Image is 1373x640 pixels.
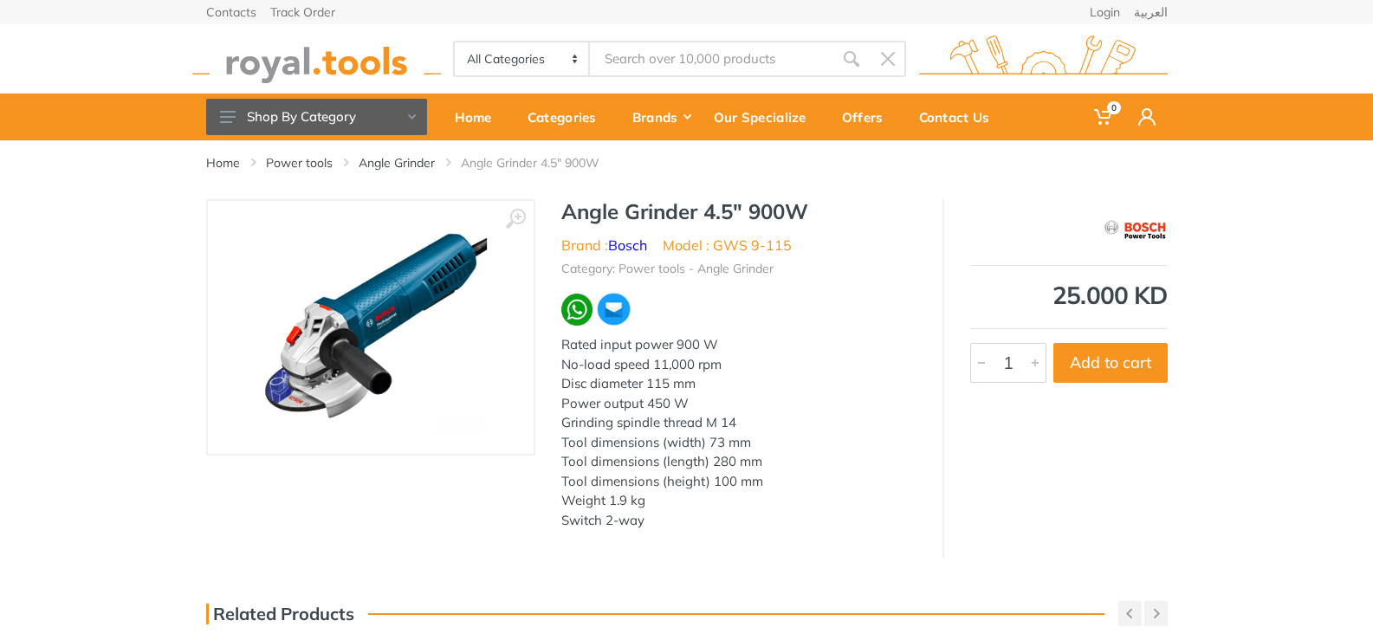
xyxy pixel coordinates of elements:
a: Bosch [608,236,647,254]
div: Our Specialize [702,99,830,135]
h3: Related Products [206,604,354,624]
input: Site search [590,41,832,77]
a: Login [1090,6,1120,18]
div: Brands [620,99,702,135]
a: Track Order [270,6,335,18]
li: Angle Grinder 4.5" 900W [461,154,625,171]
div: Contact Us [907,99,1014,135]
img: Royal Tools - Angle Grinder 4.5 [252,218,488,436]
nav: breadcrumb [206,154,1168,171]
a: Home [206,154,240,171]
span: 0 [1107,101,1121,114]
img: Bosch [1103,208,1168,251]
div: 25.000 KD [970,283,1168,307]
a: Categories [515,94,620,140]
button: Shop By Category [206,99,427,135]
a: Home [443,94,515,140]
a: Offers [830,94,907,140]
img: wa.webp [561,294,593,326]
select: Category [455,42,591,75]
img: ma.webp [596,292,631,327]
a: Contacts [206,6,256,18]
a: Contact Us [907,94,1014,140]
a: 0 [1082,94,1126,140]
img: royal.tools Logo [919,36,1168,83]
li: Brand : [561,235,647,255]
a: العربية [1134,6,1168,18]
div: Home [443,99,515,135]
button: Add to cart [1053,343,1168,383]
div: Rated input power 900 W No-load speed 11,000 rpm Disc diameter 115 mm Power output 450 W Grinding... [561,335,916,530]
li: Model : GWS 9-115 [663,235,792,255]
li: Category: Power tools - Angle Grinder [561,260,774,278]
a: Our Specialize [702,94,830,140]
div: Categories [515,99,620,135]
h1: Angle Grinder 4.5" 900W [561,199,916,224]
a: Angle Grinder [359,154,435,171]
img: royal.tools Logo [192,36,441,83]
a: Power tools [266,154,333,171]
div: Offers [830,99,907,135]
